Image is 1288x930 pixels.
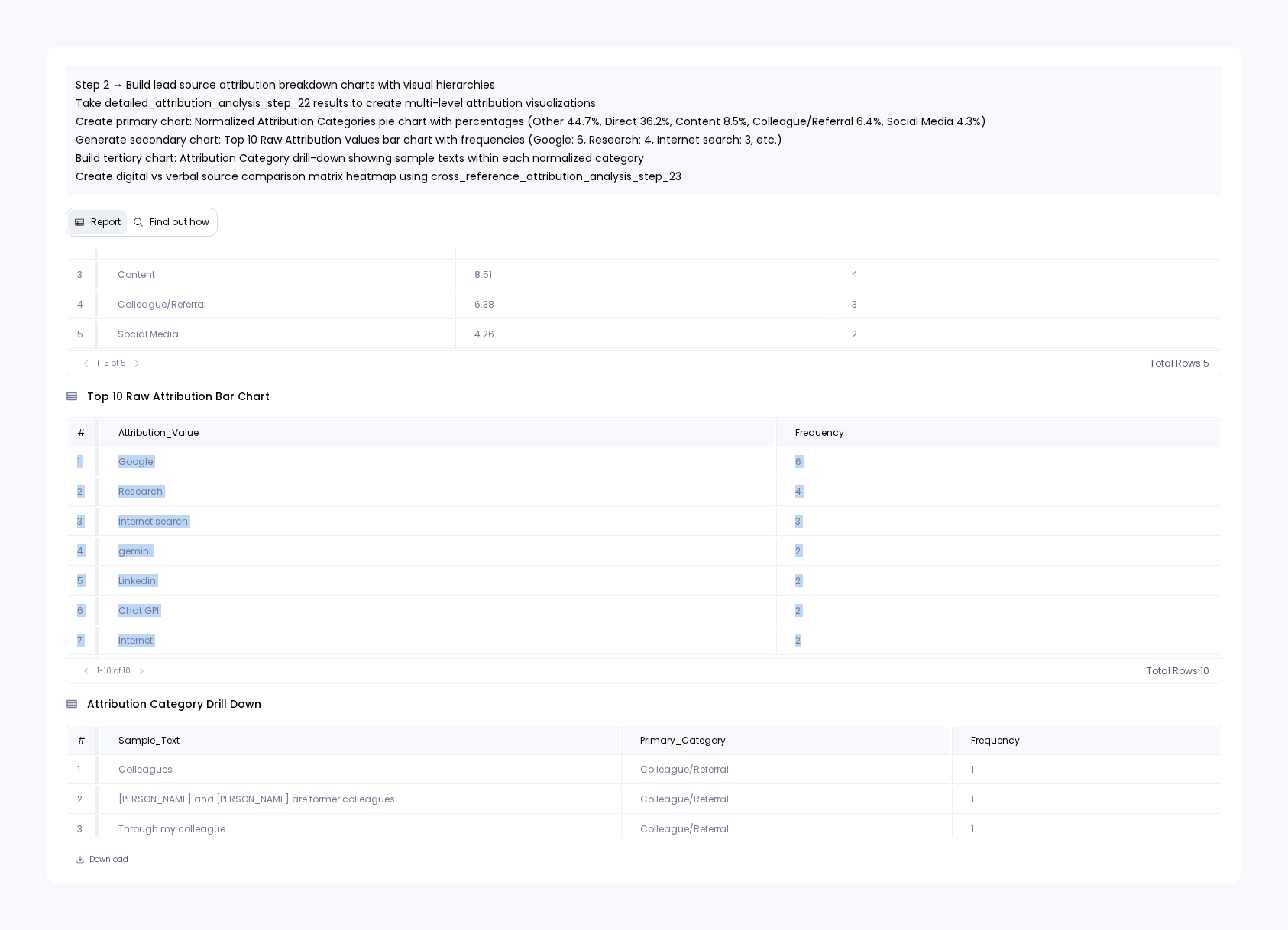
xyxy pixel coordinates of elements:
td: I know [PERSON_NAME] and [PERSON_NAME] :) [100,657,775,685]
td: 6 [776,448,1220,476]
td: 3 [776,508,1220,536]
td: 2 [833,321,1220,349]
td: [PERSON_NAME] and [PERSON_NAME] are former colleagues. [100,786,620,814]
span: Frequency [795,427,844,439]
td: Internet search [100,508,775,536]
td: Colleague/Referral [99,291,455,319]
td: Through my colleague [100,815,620,844]
td: 4 [68,538,99,566]
span: Primary_Category [640,735,726,747]
td: 8 [68,657,99,685]
td: 7 [68,627,99,655]
span: 5 [1203,357,1209,370]
td: 5 [68,567,99,596]
td: 1 [776,657,1220,685]
td: 1 [68,756,99,784]
td: Colleagues [100,756,620,784]
td: 3 [833,291,1220,319]
td: 1 [952,815,1221,844]
td: Colleague/Referral [621,815,950,844]
td: Content [99,261,455,289]
td: 1 [952,756,1221,784]
button: Download [66,849,138,870]
td: 3 [68,815,99,844]
td: 4.26 [455,321,830,349]
td: Internet [100,627,775,655]
td: gemini [100,538,775,566]
td: 1 [68,448,99,476]
td: 2 [68,786,99,814]
span: top 10 raw attribution bar chart [87,389,270,405]
td: 6.38 [455,291,830,319]
td: Chat GPI [100,597,775,625]
span: Total Rows: [1150,357,1203,370]
span: Attribution_Value [118,427,199,439]
span: # [77,426,86,439]
td: Colleague/Referral [621,756,950,784]
span: # [77,734,86,747]
span: Frequency [971,735,1020,747]
td: 4 [68,291,98,319]
td: 2 [776,597,1220,625]
td: Google [100,448,775,476]
span: Step 2 → Build lead source attribution breakdown charts with visual hierarchies Take detailed_att... [76,77,986,221]
td: 2 [776,567,1220,596]
button: Find out how [127,210,215,234]
td: Colleague/Referral [621,786,950,814]
td: 8.51 [455,261,830,289]
td: 6 [68,597,99,625]
td: 2 [776,538,1220,566]
span: Total Rows: [1147,665,1200,677]
span: 10 [1200,665,1209,677]
td: Social Media [99,321,455,349]
td: 1 [952,786,1221,814]
span: Sample_Text [118,735,180,747]
td: 3 [68,261,98,289]
button: Report [68,210,127,234]
span: Download [89,854,128,865]
td: 2 [68,478,99,506]
td: 2 [776,627,1220,655]
td: 4 [776,478,1220,506]
td: 3 [68,508,99,536]
span: attribution category drill down [87,696,261,712]
td: 4 [833,261,1220,289]
span: Find out how [150,216,209,228]
span: 1-10 of 10 [97,665,131,677]
td: Research [100,478,775,506]
span: Report [91,216,121,228]
td: 5 [68,321,98,349]
span: 1-5 of 5 [97,357,126,370]
td: Linkedin [100,567,775,596]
